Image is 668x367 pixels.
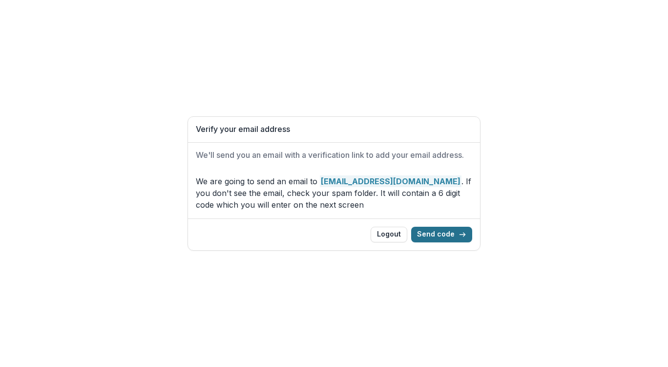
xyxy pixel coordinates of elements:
strong: [EMAIL_ADDRESS][DOMAIN_NAME] [320,175,461,187]
button: Logout [371,227,407,242]
h2: We'll send you an email with a verification link to add your email address. [196,151,472,160]
h1: Verify your email address [196,125,472,134]
p: We are going to send an email to . If you don't see the email, check your spam folder. It will co... [196,175,472,211]
button: Send code [411,227,472,242]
